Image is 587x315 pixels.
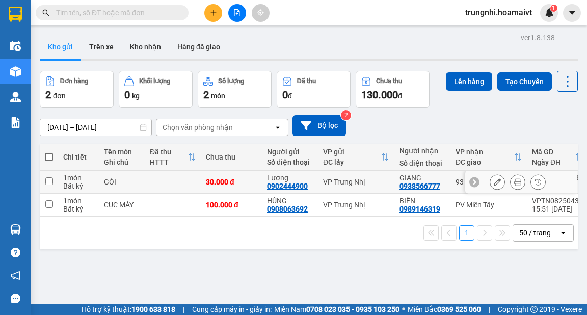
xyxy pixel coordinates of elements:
[274,304,399,315] span: Miền Nam
[361,89,398,101] span: 130.000
[437,305,481,313] strong: 0369 525 060
[274,123,282,132] svg: open
[124,89,130,101] span: 0
[497,72,552,91] button: Tạo Chuyến
[206,178,257,186] div: 30.000 đ
[277,71,351,108] button: Đã thu0đ
[376,77,402,85] div: Chưa thu
[282,89,288,101] span: 0
[42,9,49,16] span: search
[559,229,567,237] svg: open
[267,182,308,190] div: 0902444900
[40,119,151,136] input: Select a date range.
[145,144,201,171] th: Toggle SortBy
[257,9,264,16] span: aim
[446,72,492,91] button: Lên hàng
[169,35,228,59] button: Hàng đã giao
[81,35,122,59] button: Trên xe
[456,178,522,186] div: 93 NTB Q1
[267,158,313,166] div: Số điện thoại
[9,7,22,22] img: logo-vxr
[323,178,389,186] div: VP Trưng Nhị
[545,8,554,17] img: icon-new-feature
[552,5,555,12] span: 1
[210,9,217,16] span: plus
[192,304,272,315] span: Cung cấp máy in - giấy in:
[163,122,233,133] div: Chọn văn phòng nhận
[104,201,140,209] div: CỤC MÁY
[150,158,188,166] div: HTTT
[11,271,20,280] span: notification
[532,158,575,166] div: Ngày ĐH
[532,205,583,213] div: 15:51 [DATE]
[456,158,514,166] div: ĐC giao
[456,148,514,156] div: VP nhận
[399,197,445,205] div: BIỀN
[519,228,551,238] div: 50 / trang
[306,305,399,313] strong: 0708 023 035 - 0935 103 250
[104,148,140,156] div: Tên món
[104,178,140,186] div: GÓI
[104,158,140,166] div: Ghi chú
[131,305,175,313] strong: 1900 633 818
[530,306,538,313] span: copyright
[267,197,313,205] div: HÙNG
[490,174,505,190] div: Sửa đơn hàng
[532,148,575,156] div: Mã GD
[60,77,88,85] div: Đơn hàng
[183,304,184,315] span: |
[550,5,557,12] sup: 1
[457,6,540,19] span: trungnhi.hoamaivt
[218,77,244,85] div: Số lượng
[341,110,351,120] sup: 2
[63,205,94,213] div: Bất kỳ
[228,4,246,22] button: file-add
[292,115,346,136] button: Bộ lọc
[356,71,430,108] button: Chưa thu130.000đ
[408,304,481,315] span: Miền Bắc
[489,304,490,315] span: |
[267,205,308,213] div: 0908063692
[63,197,94,205] div: 1 món
[252,4,270,22] button: aim
[139,77,170,85] div: Khối lượng
[198,71,272,108] button: Số lượng2món
[10,92,21,102] img: warehouse-icon
[63,182,94,190] div: Bất kỳ
[568,8,577,17] span: caret-down
[563,4,581,22] button: caret-down
[521,32,555,43] div: ver 1.8.138
[10,224,21,235] img: warehouse-icon
[211,92,225,100] span: món
[203,89,209,101] span: 2
[40,71,114,108] button: Đơn hàng2đơn
[267,148,313,156] div: Người gửi
[63,174,94,182] div: 1 món
[10,66,21,77] img: warehouse-icon
[82,304,175,315] span: Hỗ trợ kỹ thuật:
[532,197,583,205] div: VPTN08250433
[119,71,193,108] button: Khối lượng0kg
[122,35,169,59] button: Kho nhận
[53,92,66,100] span: đơn
[399,182,440,190] div: 0938566777
[132,92,140,100] span: kg
[399,174,445,182] div: GIANG
[10,117,21,128] img: solution-icon
[206,201,257,209] div: 100.000 đ
[399,159,445,167] div: Số điện thoại
[323,201,389,209] div: VP Trưng Nhị
[318,144,394,171] th: Toggle SortBy
[288,92,292,100] span: đ
[323,158,381,166] div: ĐC lấy
[40,35,81,59] button: Kho gửi
[450,144,527,171] th: Toggle SortBy
[63,153,94,161] div: Chi tiết
[11,248,20,257] span: question-circle
[297,77,316,85] div: Đã thu
[459,225,474,241] button: 1
[402,307,405,311] span: ⚪️
[56,7,176,18] input: Tìm tên, số ĐT hoặc mã đơn
[10,41,21,51] img: warehouse-icon
[204,4,222,22] button: plus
